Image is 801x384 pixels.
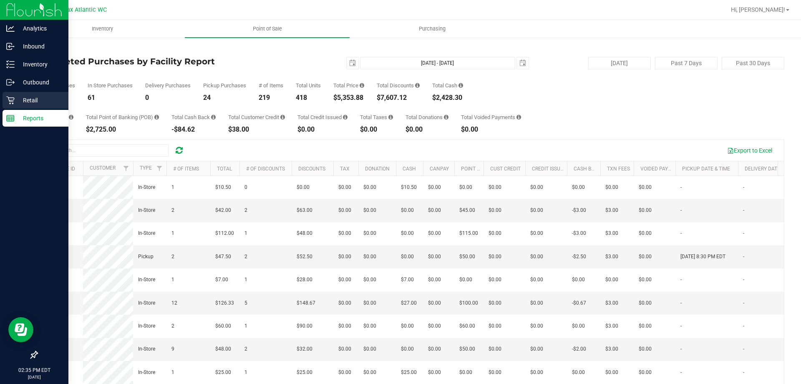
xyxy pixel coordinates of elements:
span: 1 [244,276,247,284]
div: $2,428.30 [432,94,463,101]
a: Point of Sale [185,20,350,38]
div: Delivery Purchases [145,83,191,88]
span: Pickup [138,253,154,261]
i: Sum of the cash-back amounts from rounded-up electronic payments for all purchases in the date ra... [211,114,216,120]
span: $0.00 [428,206,441,214]
div: Total Units [296,83,321,88]
span: $0.00 [489,206,501,214]
p: Inventory [15,59,65,69]
span: -$0.67 [572,299,586,307]
div: $0.00 [406,126,448,133]
inline-svg: Retail [6,96,15,104]
span: $0.00 [605,276,618,284]
inline-svg: Reports [6,114,15,122]
span: 1 [171,369,174,376]
span: - [743,276,744,284]
span: $3.00 [605,345,618,353]
span: $0.00 [363,276,376,284]
a: Tax [340,166,350,172]
div: $0.00 [461,126,521,133]
span: $52.50 [297,253,312,261]
div: 418 [296,94,321,101]
span: - [680,183,682,191]
i: Sum of the successful, non-voided point-of-banking payment transactions, both via payment termina... [154,114,159,120]
span: - [680,322,682,330]
a: Cust Credit [490,166,521,172]
span: $0.00 [338,253,351,261]
span: $0.00 [530,183,543,191]
span: $10.50 [401,183,417,191]
span: select [347,57,358,69]
span: $100.00 [459,299,478,307]
span: $0.00 [530,229,543,237]
span: - [743,206,744,214]
a: Total [217,166,232,172]
span: $0.00 [639,345,652,353]
span: $0.00 [639,206,652,214]
span: In-Store [138,322,155,330]
span: $0.00 [338,206,351,214]
span: -$3.00 [572,229,586,237]
p: Outbound [15,77,65,87]
span: $3.00 [605,299,618,307]
span: $0.00 [428,345,441,353]
span: $0.00 [605,183,618,191]
span: $27.00 [401,299,417,307]
span: $0.00 [338,299,351,307]
span: $0.00 [363,322,376,330]
a: Cash [403,166,416,172]
p: Inbound [15,41,65,51]
div: Pickup Purchases [203,83,246,88]
span: 2 [171,206,174,214]
i: Sum of the successful, non-voided CanPay payment transactions for all purchases in the date range. [69,114,73,120]
span: - [680,229,682,237]
span: $0.00 [530,253,543,261]
span: $50.00 [459,345,475,353]
span: 0 [244,183,247,191]
i: Sum of the total taxes for all purchases in the date range. [388,114,393,120]
span: $0.00 [530,369,543,376]
div: $38.00 [228,126,285,133]
i: Sum of the total prices of all purchases in the date range. [360,83,364,88]
span: 1 [171,276,174,284]
a: Inventory [20,20,185,38]
p: Analytics [15,23,65,33]
span: -$2.00 [572,345,586,353]
span: $0.00 [489,345,501,353]
span: $0.00 [363,345,376,353]
span: Purchasing [408,25,457,33]
span: $0.00 [428,322,441,330]
span: $3.00 [605,322,618,330]
i: Sum of all voided payment transaction amounts, excluding tips and transaction fees, for all purch... [516,114,521,120]
a: Voided Payment [640,166,682,172]
a: Txn Fees [607,166,630,172]
span: $7.00 [215,276,228,284]
span: $0.00 [428,229,441,237]
span: $0.00 [459,183,472,191]
span: $0.00 [401,253,414,261]
div: -$84.62 [171,126,216,133]
inline-svg: Inventory [6,60,15,69]
span: $0.00 [489,369,501,376]
span: In-Store [138,276,155,284]
span: $0.00 [338,276,351,284]
i: Sum of the discount values applied to the all purchases in the date range. [415,83,420,88]
a: Pickup Date & Time [682,166,730,172]
span: - [680,206,682,214]
span: $32.00 [297,345,312,353]
a: CanPay [430,166,449,172]
span: Inventory [81,25,124,33]
span: 5 [244,299,247,307]
span: Hi, [PERSON_NAME]! [731,6,785,13]
span: 2 [171,253,174,261]
div: $2,725.00 [86,126,159,133]
span: 1 [244,322,247,330]
div: 0 [145,94,191,101]
span: $0.00 [401,206,414,214]
span: $0.00 [428,253,441,261]
span: 2 [244,206,247,214]
i: Sum of all round-up-to-next-dollar total price adjustments for all purchases in the date range. [444,114,448,120]
span: [DATE] 8:30 PM EDT [680,253,725,261]
span: 1 [171,183,174,191]
span: $0.00 [338,369,351,376]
